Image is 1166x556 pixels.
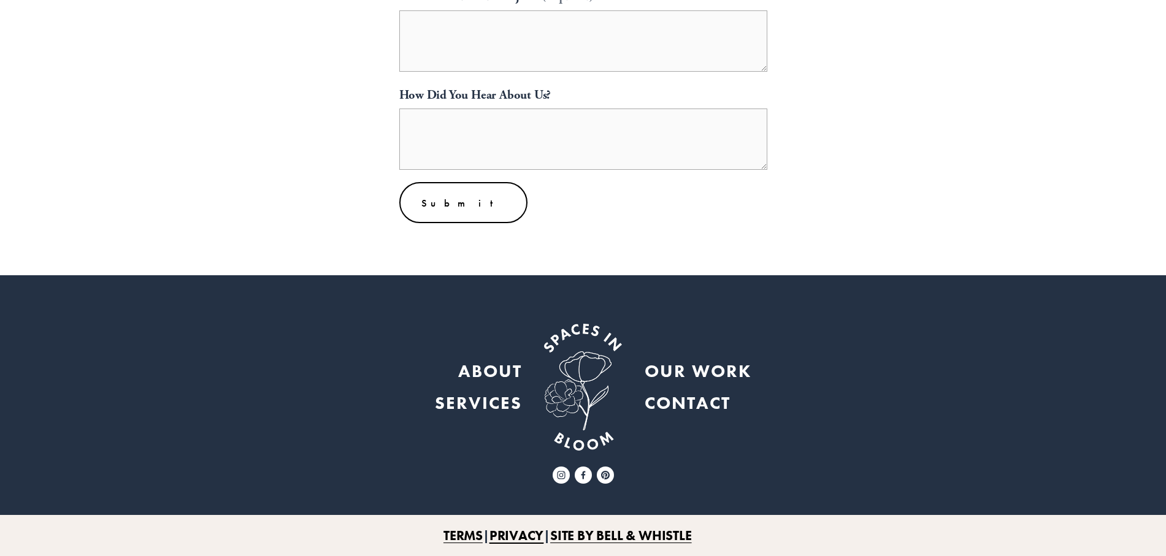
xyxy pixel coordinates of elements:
a: Facebook [575,467,592,484]
a: PRIVACY [489,524,544,548]
a: Instagram [553,467,570,484]
a: SERVICES [435,387,522,419]
span: How Did You Hear About Us? [399,84,551,107]
p: | | [277,524,858,548]
strong: OUR WORK [645,360,751,383]
a: CONTACT [645,387,731,419]
button: SubmitSubmit [399,182,527,223]
strong: CONTACT [645,392,731,414]
a: OUR WORK [645,356,751,387]
strong: SERVICES [435,392,522,414]
a: ABOUT [458,356,522,387]
a: Pinterest [597,467,614,484]
a: TERMS [443,524,483,548]
strong: ABOUT [458,360,522,383]
span: PRIVACY [489,527,544,544]
a: SITE BY BELL & WHISTLE [550,524,692,548]
span: Submit [421,196,505,210]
